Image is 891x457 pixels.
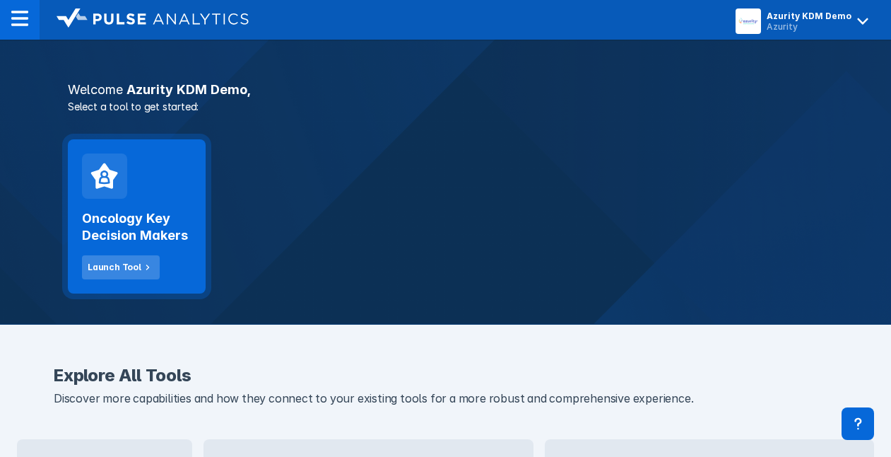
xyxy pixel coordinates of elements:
div: Azurity KDM Demo [767,11,851,21]
img: logo [57,8,249,28]
img: menu button [738,11,758,31]
a: Oncology Key Decision MakersLaunch Tool [68,139,206,294]
h2: Oncology Key Decision Makers [82,210,191,244]
p: Select a tool to get started: [59,99,832,114]
p: Discover more capabilities and how they connect to your existing tools for a more robust and comp... [54,390,837,408]
h2: Explore All Tools [54,367,837,384]
img: menu--horizontal.svg [11,10,28,27]
h3: Azurity KDM Demo , [59,83,832,96]
div: Launch Tool [88,261,141,274]
div: Contact Support [842,407,874,440]
span: Welcome [68,82,123,97]
button: Launch Tool [82,255,160,279]
a: logo [40,8,249,31]
div: Azurity [767,21,851,32]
